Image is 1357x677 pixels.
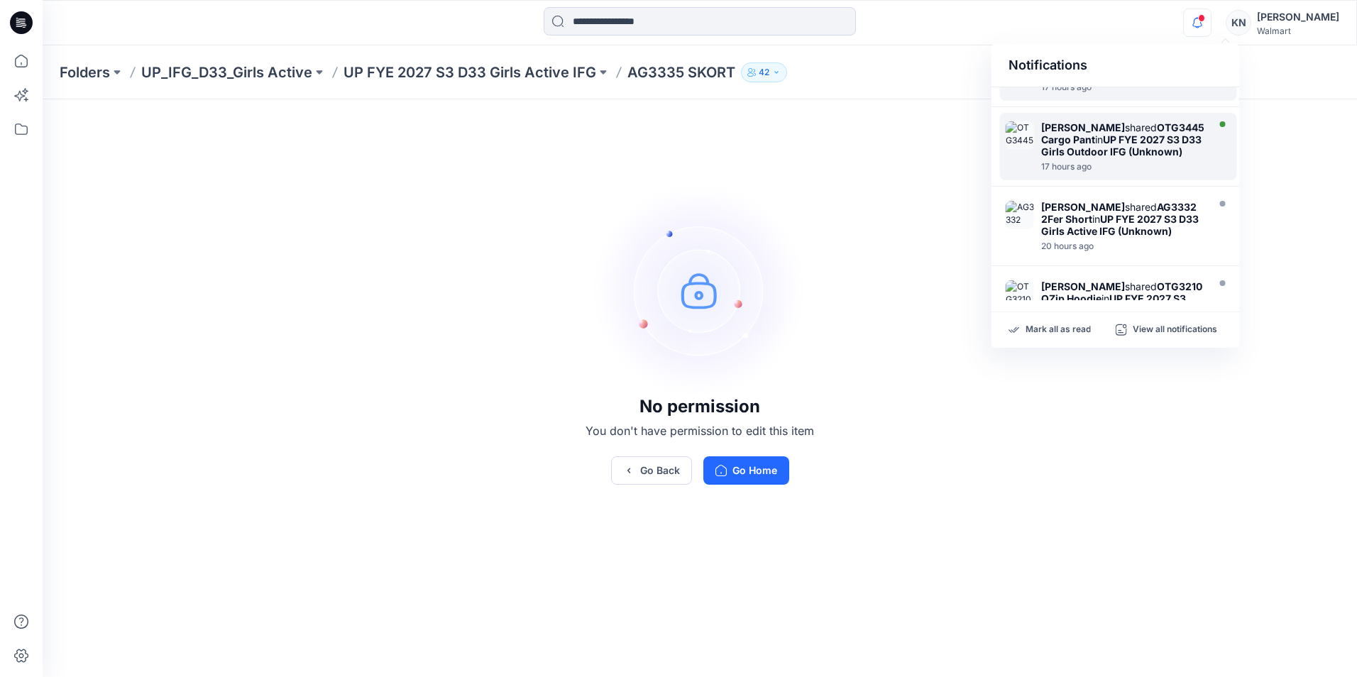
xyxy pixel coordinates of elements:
[1026,324,1091,336] p: Mark all as read
[1041,292,1204,317] strong: UP FYE 2027 S3 D33 Girls Outdoor IFG (Unknown)
[759,65,769,80] p: 42
[991,44,1240,87] div: Notifications
[141,62,312,82] a: UP_IFG_D33_Girls Active
[60,62,110,82] a: Folders
[1006,201,1034,229] img: AG3332 2Fer Short
[586,422,814,439] p: You don't have permission to edit this item
[593,184,806,397] img: no-perm.svg
[1041,280,1204,317] div: shared in
[1041,213,1199,237] strong: UP FYE 2027 S3 D33 Girls Active IFG (Unknown)
[1041,280,1202,304] strong: OTG3210 QZip Hoodie
[1133,324,1217,336] p: View all notifications
[1257,26,1339,36] div: Walmart
[1041,201,1125,213] strong: [PERSON_NAME]
[703,456,789,485] button: Go Home
[1041,162,1204,172] div: Thursday, September 25, 2025 21:03
[586,397,814,417] h3: No permission
[741,62,787,82] button: 42
[1041,201,1197,225] strong: AG3332 2Fer Short
[627,62,735,82] p: AG3335 SKORT
[1041,201,1204,237] div: shared in
[1041,121,1204,158] div: shared in
[1041,121,1125,133] strong: [PERSON_NAME]
[1006,280,1034,309] img: OTG3210 QZip Hoodie
[611,456,692,485] button: Go Back
[1257,9,1339,26] div: [PERSON_NAME]
[1041,133,1202,158] strong: UP FYE 2027 S3 D33 Girls Outdoor IFG (Unknown)
[1226,10,1251,35] div: KN
[1041,280,1125,292] strong: [PERSON_NAME]
[1041,121,1204,145] strong: OTG3445 Cargo Pant
[1041,241,1204,251] div: Thursday, September 25, 2025 18:32
[344,62,596,82] a: UP FYE 2027 S3 D33 Girls Active IFG
[1041,82,1204,92] div: Thursday, September 25, 2025 21:43
[1006,121,1034,150] img: OTG3445 Cargo Pant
